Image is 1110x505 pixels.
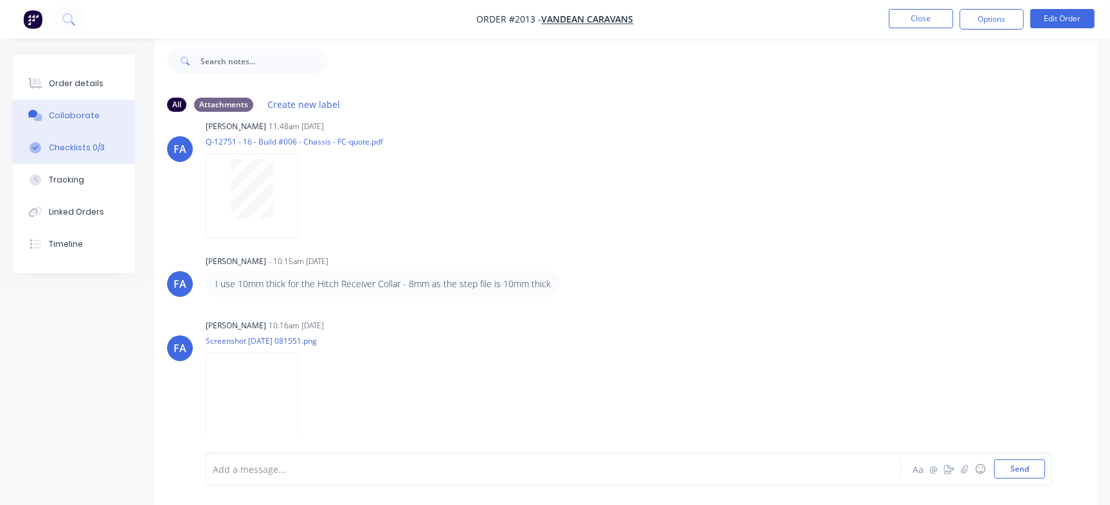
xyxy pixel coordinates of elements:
[261,96,347,113] button: Create new label
[49,110,100,121] div: Collaborate
[911,461,926,477] button: Aa
[994,459,1045,479] button: Send
[13,228,135,260] button: Timeline
[477,13,542,26] span: Order #2013 -
[542,13,634,26] a: VanDean Caravans
[269,121,324,132] div: 11:48am [DATE]
[206,335,317,346] p: Screenshot [DATE] 081551.png
[13,196,135,228] button: Linked Orders
[215,278,551,290] p: I use 10mm thick for the Hitch Receiver Collar - 8mm as the step file is 10mm thick
[1030,9,1095,28] button: Edit Order
[972,461,988,477] button: ☺
[269,320,324,332] div: 10:16am [DATE]
[889,9,953,28] button: Close
[13,132,135,164] button: Checklists 0/3
[49,174,84,186] div: Tracking
[206,121,266,132] div: [PERSON_NAME]
[960,9,1024,30] button: Options
[13,100,135,132] button: Collaborate
[174,341,186,356] div: FA
[926,461,942,477] button: @
[174,141,186,157] div: FA
[13,67,135,100] button: Order details
[269,256,328,267] div: - 10:15am [DATE]
[49,238,83,250] div: Timeline
[194,98,253,112] div: Attachments
[174,276,186,292] div: FA
[201,48,328,74] input: Search notes...
[167,98,186,112] div: All
[206,256,266,267] div: [PERSON_NAME]
[49,206,104,218] div: Linked Orders
[206,136,383,147] p: Q-12751 - 16 - Build #006 - Chassis - FC-quote.pdf
[13,164,135,196] button: Tracking
[206,320,266,332] div: [PERSON_NAME]
[23,10,42,29] img: Factory
[49,78,103,89] div: Order details
[49,142,105,154] div: Checklists 0/3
